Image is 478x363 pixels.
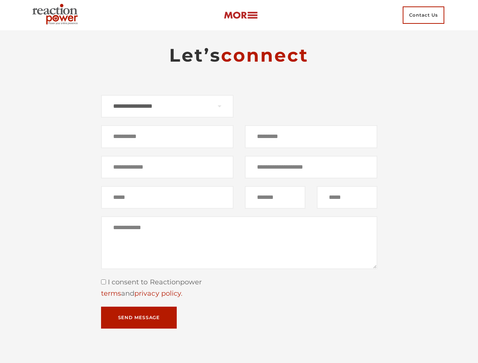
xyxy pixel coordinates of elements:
[101,288,377,299] div: and
[101,95,377,329] form: Contact form
[29,2,84,29] img: Executive Branding | Personal Branding Agency
[221,44,309,66] span: connect
[101,44,377,67] h2: Let’s
[101,289,121,298] a: terms
[106,278,202,286] span: I consent to Reactionpower
[118,315,160,320] span: Send Message
[134,289,182,298] a: privacy policy.
[224,11,258,20] img: more-btn.png
[101,307,177,329] button: Send Message
[403,6,444,24] span: Contact Us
